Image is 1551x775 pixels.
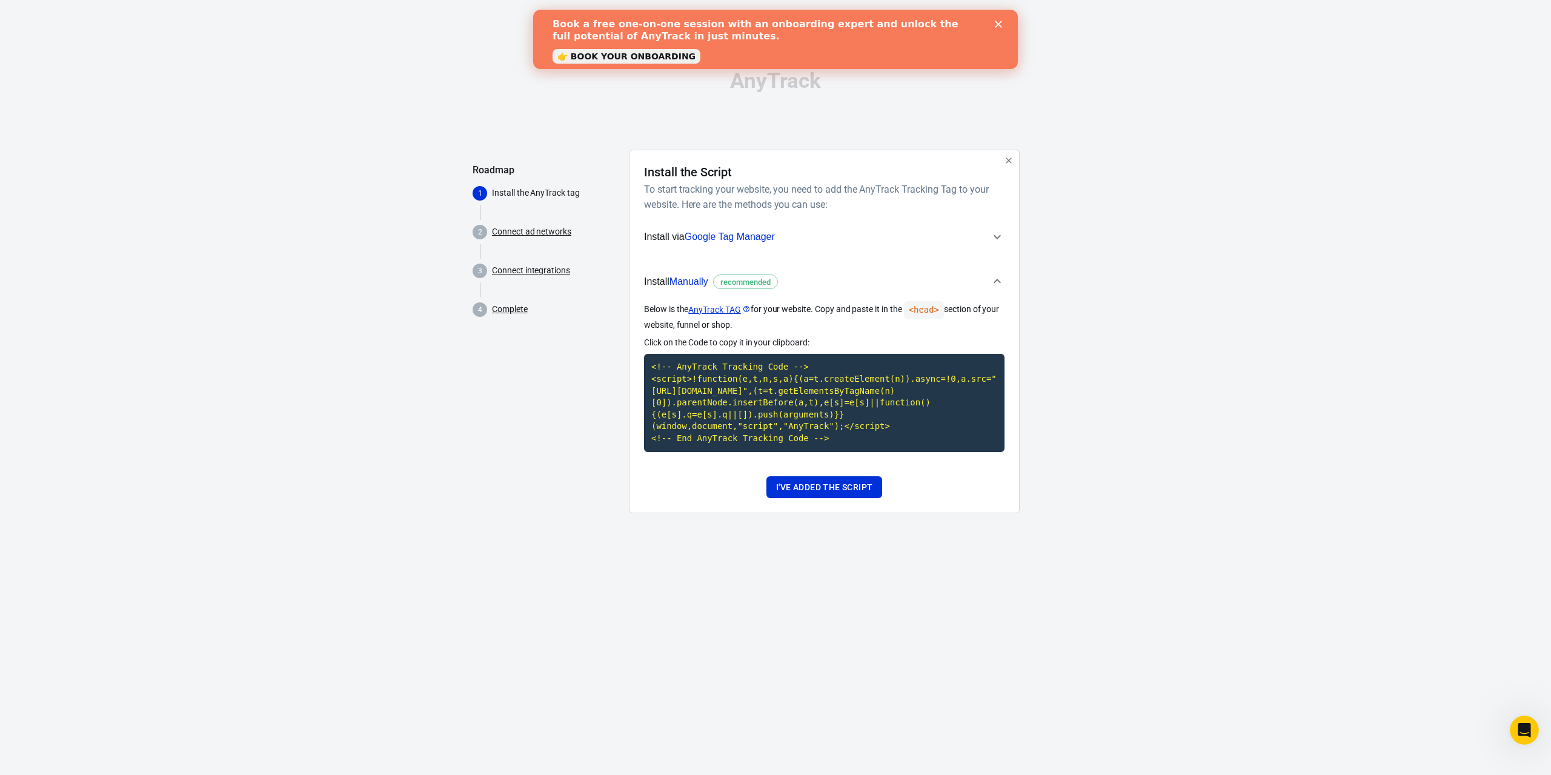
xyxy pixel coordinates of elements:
[533,10,1018,69] iframe: Intercom live chat banner
[716,276,775,288] span: recommended
[644,354,1005,451] code: Click to copy
[685,231,775,242] span: Google Tag Manager
[688,304,750,316] a: AnyTrack TAG
[669,276,708,287] span: Manually
[492,264,570,277] a: Connect integrations
[492,225,571,238] a: Connect ad networks
[644,165,732,179] h4: Install the Script
[644,229,775,245] span: Install via
[473,70,1078,91] div: AnyTrack
[904,301,944,319] code: <head>
[644,262,1005,302] button: InstallManuallyrecommended
[644,336,1005,349] p: Click on the Code to copy it in your clipboard:
[766,476,882,499] button: I've added the script
[492,187,619,199] p: Install the AnyTrack tag
[644,274,778,290] span: Install
[473,164,619,176] h5: Roadmap
[644,182,1000,212] h6: To start tracking your website, you need to add the AnyTrack Tracking Tag to your website. Here a...
[644,222,1005,252] button: Install viaGoogle Tag Manager
[478,267,482,275] text: 3
[478,189,482,198] text: 1
[1510,716,1539,745] iframe: Intercom live chat
[478,228,482,236] text: 2
[492,303,528,316] a: Complete
[478,305,482,314] text: 4
[644,301,1005,331] p: Below is the for your website. Copy and paste it in the section of your website, funnel or shop.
